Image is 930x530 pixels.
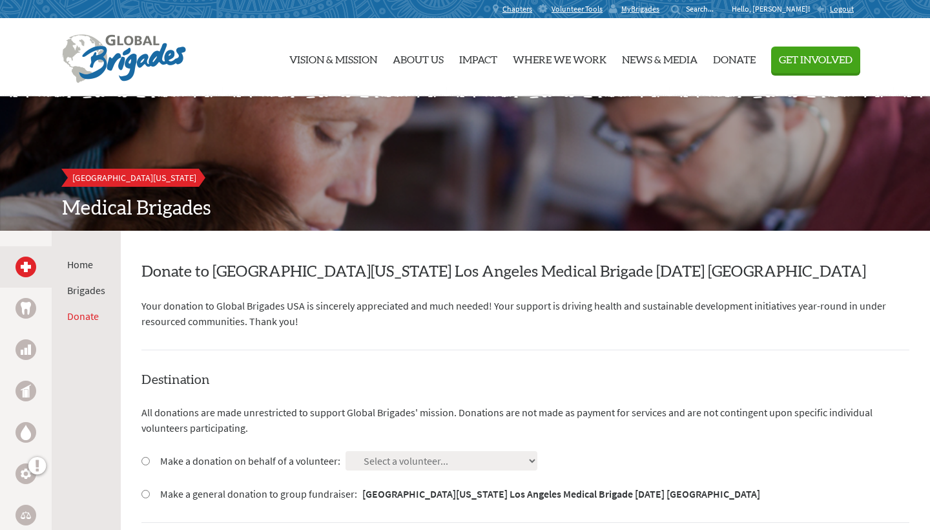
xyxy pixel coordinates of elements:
li: Brigades [67,282,105,298]
p: All donations are made unrestricted to support Global Brigades' mission. Donations are not made a... [141,405,909,436]
a: Brigades [67,284,105,297]
h2: Medical Brigades [62,197,868,220]
img: Medical [21,262,31,272]
a: Water [15,422,36,443]
span: Volunteer Tools [552,4,603,14]
img: Engineering [21,469,31,479]
button: Get Involved [771,47,860,73]
img: Business [21,344,31,355]
a: Logout [816,4,854,14]
h2: Donate to [GEOGRAPHIC_DATA][US_STATE] Los Angeles Medical Brigade [DATE] [GEOGRAPHIC_DATA] [141,262,909,282]
a: Home [67,258,93,271]
p: Your donation to Global Brigades USA is sincerely appreciated and much needed! Your support is dr... [141,298,909,329]
img: Legal Empowerment [21,511,31,519]
a: Donate [713,24,756,91]
a: Legal Empowerment [15,505,36,525]
img: Dental [21,302,31,314]
a: [GEOGRAPHIC_DATA][US_STATE] [62,169,207,187]
h4: Destination [141,371,909,389]
span: Chapters [502,4,532,14]
a: News & Media [622,24,697,91]
li: Home [67,257,105,272]
span: Logout [830,4,854,14]
li: Donate [67,308,105,324]
img: Public Health [21,385,31,397]
a: Public Health [15,381,36,401]
img: Global Brigades Logo [62,34,186,83]
a: About Us [393,24,444,91]
a: Dental [15,298,36,319]
a: Donate [67,310,99,323]
span: Get Involved [779,55,852,65]
strong: [GEOGRAPHIC_DATA][US_STATE] Los Angeles Medical Brigade [DATE] [GEOGRAPHIC_DATA] [362,487,760,500]
p: Hello, [PERSON_NAME]! [732,4,816,14]
a: Medical [15,257,36,277]
a: Impact [459,24,497,91]
a: Engineering [15,463,36,484]
a: Where We Work [513,24,606,91]
label: Make a donation on behalf of a volunteer: [160,453,340,469]
span: [GEOGRAPHIC_DATA][US_STATE] [72,172,196,184]
img: Water [21,425,31,440]
label: Make a general donation to group fundraiser: [160,486,760,502]
a: Business [15,339,36,360]
input: Search... [686,4,723,14]
span: MyBrigades [621,4,659,14]
a: Vision & Mission [289,24,377,91]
